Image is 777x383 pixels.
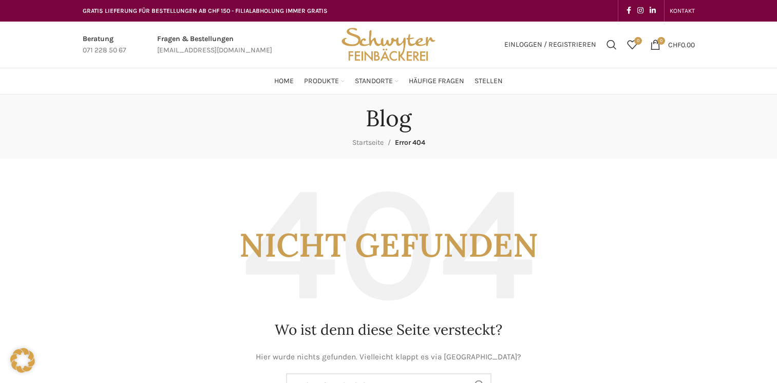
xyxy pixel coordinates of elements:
a: Suchen [601,34,622,55]
a: Linkedin social link [647,4,659,18]
span: CHF [668,40,681,49]
a: Facebook social link [623,4,634,18]
span: 0 [634,37,642,45]
span: Häufige Fragen [409,76,464,86]
a: Einloggen / Registrieren [499,34,601,55]
a: Home [274,71,294,91]
a: 0 [622,34,642,55]
h1: Blog [366,105,411,132]
p: Hier wurde nichts gefunden. Vielleicht klappt es via [GEOGRAPHIC_DATA]? [83,351,695,363]
span: Stellen [475,76,503,86]
a: Standorte [355,71,399,91]
a: Startseite [352,138,384,147]
span: Produkte [304,76,339,86]
a: Stellen [475,71,503,91]
h1: Wo ist denn diese Seite versteckt? [83,320,695,340]
span: KONTAKT [670,7,695,14]
span: Error 404 [395,138,425,147]
a: 0 CHF0.00 [645,34,700,55]
h3: Nicht gefunden [83,179,695,310]
img: Bäckerei Schwyter [338,22,439,68]
a: Site logo [338,40,439,48]
a: Infobox link [157,33,272,56]
div: Main navigation [78,71,700,91]
div: Secondary navigation [665,1,700,21]
span: Home [274,76,294,86]
span: GRATIS LIEFERUNG FÜR BESTELLUNGEN AB CHF 150 - FILIALABHOLUNG IMMER GRATIS [83,7,328,14]
a: KONTAKT [670,1,695,21]
span: 0 [657,37,665,45]
a: Häufige Fragen [409,71,464,91]
div: Meine Wunschliste [622,34,642,55]
span: Standorte [355,76,393,86]
a: Produkte [304,71,345,91]
a: Instagram social link [634,4,647,18]
bdi: 0.00 [668,40,695,49]
a: Infobox link [83,33,126,56]
span: Einloggen / Registrieren [504,41,596,48]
